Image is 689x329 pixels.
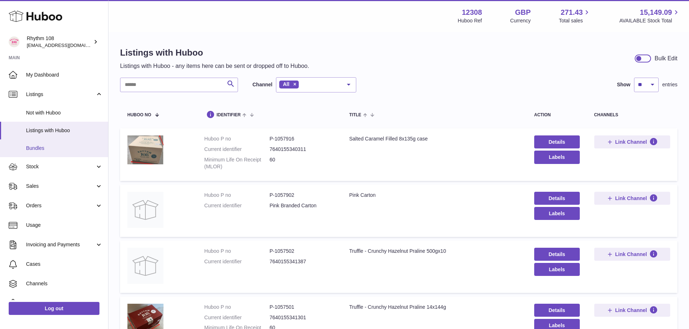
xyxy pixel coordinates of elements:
[615,307,647,313] span: Link Channel
[26,202,95,209] span: Orders
[619,17,680,24] span: AVAILABLE Stock Total
[534,135,580,148] a: Details
[269,258,335,265] dd: 7640155341387
[26,91,95,98] span: Listings
[594,248,670,261] button: Link Channel
[559,17,591,24] span: Total sales
[26,261,103,268] span: Cases
[594,304,670,317] button: Link Channel
[204,192,269,199] dt: Huboo P no
[127,113,151,117] span: Huboo no
[204,146,269,153] dt: Current identifier
[204,156,269,170] dt: Minimum Life On Receipt (MLOR)
[269,192,335,199] dd: P-1057902
[26,183,95,190] span: Sales
[26,163,95,170] span: Stock
[561,8,583,17] span: 271.43
[27,42,106,48] span: [EMAIL_ADDRESS][DOMAIN_NAME]
[515,8,531,17] strong: GBP
[349,113,361,117] span: title
[349,135,519,142] div: Salted Caramel Filled 8x135g case
[26,145,103,152] span: Bundles
[9,36,20,47] img: internalAdmin-12308@internal.huboo.com
[534,248,580,261] a: Details
[594,113,670,117] div: channels
[127,135,163,164] img: Salted Caramel Filled 8x135g case
[269,135,335,142] dd: P-1057916
[204,258,269,265] dt: Current identifier
[27,35,92,49] div: Rhythm 108
[269,248,335,255] dd: P-1057502
[615,195,647,202] span: Link Channel
[204,202,269,209] dt: Current identifier
[127,192,163,228] img: Pink Carton
[9,302,99,315] a: Log out
[534,304,580,317] a: Details
[615,251,647,257] span: Link Channel
[458,17,482,24] div: Huboo Ref
[120,47,309,59] h1: Listings with Huboo
[619,8,680,24] a: 15,149.09 AVAILABLE Stock Total
[127,248,163,284] img: Truffle - Crunchy Hazelnut Praline 500gx10
[252,81,272,88] label: Channel
[204,314,269,321] dt: Current identifier
[26,72,103,78] span: My Dashboard
[534,263,580,276] button: Labels
[204,304,269,311] dt: Huboo P no
[204,248,269,255] dt: Huboo P no
[349,304,519,311] div: Truffle - Crunchy Hazelnut Praline 14x144g
[594,135,670,148] button: Link Channel
[269,156,335,170] dd: 60
[662,81,677,88] span: entries
[269,304,335,311] dd: P-1057501
[283,81,289,87] span: All
[26,300,103,307] span: Settings
[269,314,335,321] dd: 7640155341301
[349,248,519,255] div: Truffle - Crunchy Hazelnut Praline 500gx10
[217,113,241,117] span: identifier
[120,62,309,70] p: Listings with Huboo - any items here can be sent or dropped off to Huboo.
[462,8,482,17] strong: 12308
[655,55,677,62] div: Bulk Edit
[26,241,95,248] span: Invoicing and Payments
[534,113,580,117] div: action
[269,202,335,209] dd: Pink Branded Carton
[640,8,672,17] span: 15,149.09
[349,192,519,199] div: Pink Carton
[534,192,580,205] a: Details
[559,8,591,24] a: 271.43 Total sales
[534,207,580,220] button: Labels
[26,222,103,229] span: Usage
[617,81,630,88] label: Show
[615,139,647,145] span: Link Channel
[204,135,269,142] dt: Huboo P no
[26,109,103,116] span: Not with Huboo
[269,146,335,153] dd: 7640155340311
[26,280,103,287] span: Channels
[26,127,103,134] span: Listings with Huboo
[594,192,670,205] button: Link Channel
[510,17,531,24] div: Currency
[534,151,580,164] button: Labels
